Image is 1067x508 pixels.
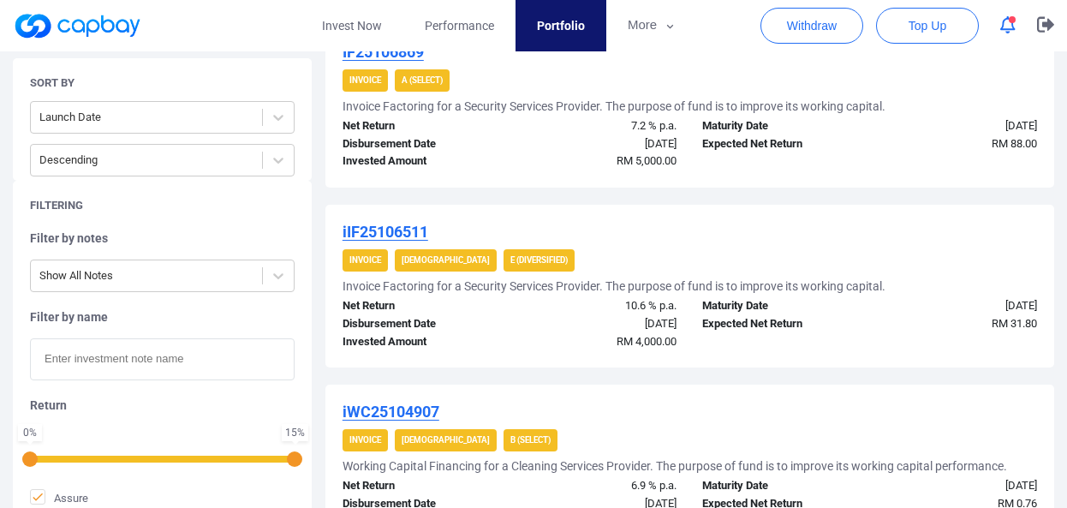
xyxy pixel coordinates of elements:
[689,135,869,153] div: Expected Net Return
[343,99,885,114] h5: Invoice Factoring for a Security Services Provider. The purpose of fund is to improve its working...
[870,477,1050,495] div: [DATE]
[343,278,885,294] h5: Invoice Factoring for a Security Services Provider. The purpose of fund is to improve its working...
[760,8,863,44] button: Withdraw
[343,223,428,241] u: iIF25106511
[510,435,551,445] strong: B (Select)
[402,75,443,85] strong: A (Select)
[689,477,869,495] div: Maturity Date
[510,297,689,315] div: 10.6 % p.a.
[689,117,869,135] div: Maturity Date
[689,315,869,333] div: Expected Net Return
[510,117,689,135] div: 7.2 % p.a.
[870,117,1050,135] div: [DATE]
[30,489,88,506] span: Assure
[425,16,494,35] span: Performance
[330,477,510,495] div: Net Return
[21,427,39,438] div: 0 %
[30,230,295,246] h5: Filter by notes
[30,397,295,413] h5: Return
[992,137,1037,150] span: RM 88.00
[689,297,869,315] div: Maturity Date
[30,338,295,380] input: Enter investment note name
[330,152,510,170] div: Invested Amount
[343,403,439,421] u: iWC25104907
[343,458,1007,474] h5: Working Capital Financing for a Cleaning Services Provider. The purpose of fund is to improve its...
[30,198,83,213] h5: Filtering
[617,154,677,167] span: RM 5,000.00
[510,477,689,495] div: 6.9 % p.a.
[510,255,568,265] strong: E (Diversified)
[330,117,510,135] div: Net Return
[402,255,490,265] strong: [DEMOGRAPHIC_DATA]
[285,427,305,438] div: 15 %
[330,297,510,315] div: Net Return
[537,16,585,35] span: Portfolio
[992,317,1037,330] span: RM 31.80
[870,297,1050,315] div: [DATE]
[349,255,381,265] strong: Invoice
[330,135,510,153] div: Disbursement Date
[510,135,689,153] div: [DATE]
[330,333,510,351] div: Invested Amount
[349,435,381,445] strong: Invoice
[349,75,381,85] strong: Invoice
[330,315,510,333] div: Disbursement Date
[617,335,677,348] span: RM 4,000.00
[30,75,75,91] h5: Sort By
[510,315,689,333] div: [DATE]
[402,435,490,445] strong: [DEMOGRAPHIC_DATA]
[30,309,295,325] h5: Filter by name
[343,43,424,61] u: IF25106869
[876,8,979,44] button: Top Up
[909,17,946,34] span: Top Up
